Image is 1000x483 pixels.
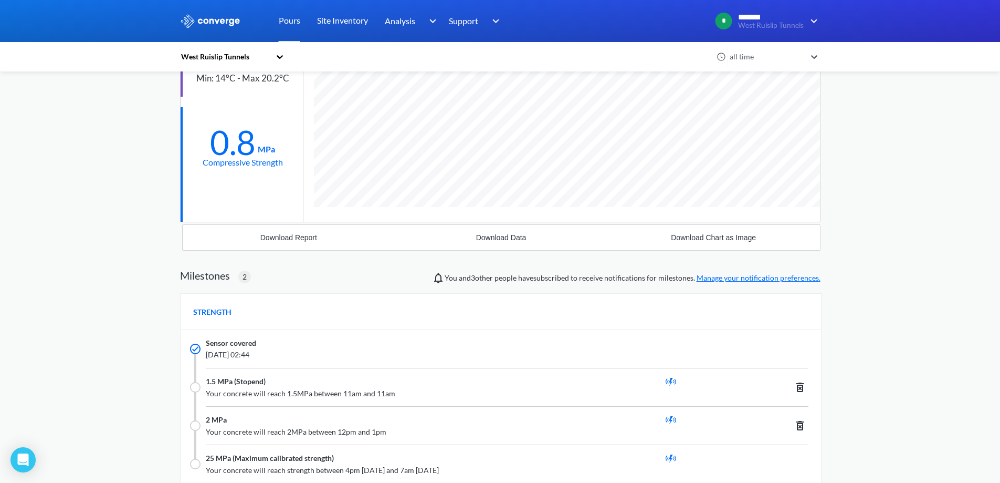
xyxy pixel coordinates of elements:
a: Manage your notification preferences. [697,273,820,282]
img: prediction-blue.svg [665,414,677,426]
span: 1.5 MPa (Stopend) [206,375,266,388]
div: all time [727,51,806,63]
span: Justin Elliott, Sudharshan Sivarajah, Thulasiram Baheerathan [471,273,493,282]
img: icon-clock.svg [717,52,726,61]
button: Download Data [395,225,607,250]
button: Download Report [183,225,395,250]
img: downArrow.svg [422,15,439,27]
div: Open Intercom Messenger [10,447,36,472]
div: Compressive Strength [203,156,283,169]
div: West Ruislip Tunnels [180,51,270,63]
span: West Ruislip Tunnels [738,22,804,29]
span: [DATE] 02:44 [206,349,681,361]
img: downArrow.svg [804,15,820,27]
button: Download Chart as Image [607,225,820,250]
span: You and people have subscribed to receive notifications for milestones. [445,272,820,284]
span: Your concrete will reach 1.5MPa between 11am and 11am [206,388,681,399]
div: 0.8 [210,129,256,156]
img: prediction-blue.svg [665,452,677,465]
img: downArrow.svg [486,15,502,27]
span: 2 MPa [206,414,227,426]
span: Support [449,14,478,27]
span: Analysis [385,14,415,27]
div: Min: 14°C - Max 20.2°C [196,71,289,86]
div: Download Chart as Image [671,233,756,242]
h2: Milestones [180,269,230,282]
img: notifications-icon.svg [432,272,445,284]
div: Download Data [476,233,527,242]
span: STRENGTH [193,306,231,318]
span: 25 MPa (Maximum calibrated strength) [206,452,334,465]
div: Download Report [260,233,317,242]
img: logo_ewhite.svg [180,14,241,28]
span: Your concrete will reach strength between 4pm [DATE] and 7am [DATE] [206,465,681,476]
span: Your concrete will reach 2MPa between 12pm and 1pm [206,426,681,438]
img: prediction-blue.svg [665,375,677,388]
span: 2 [243,271,247,283]
span: Sensor covered [206,337,256,349]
